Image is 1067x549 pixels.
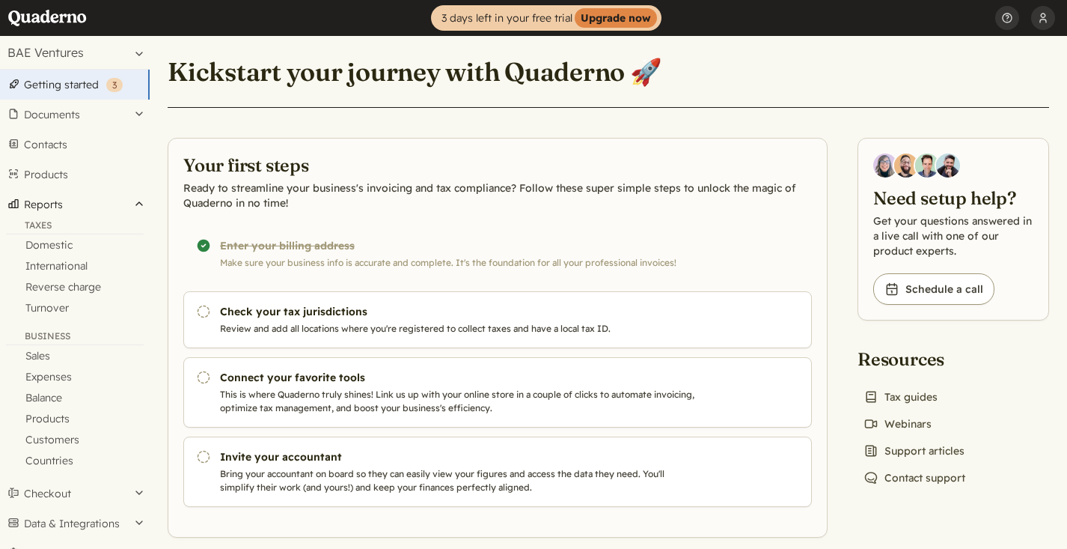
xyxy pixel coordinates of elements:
[6,219,144,234] div: Taxes
[873,186,1033,210] h2: Need setup help?
[6,330,144,345] div: Business
[915,154,939,178] img: Ivo Oltmans, Business Developer at Quaderno
[857,440,970,461] a: Support articles
[857,413,938,434] a: Webinars
[220,449,699,464] h3: Invite your accountant
[873,273,994,305] a: Schedule a call
[183,181,812,210] p: Ready to streamline your business's invoicing and tax compliance? Follow these super simple steps...
[220,388,699,415] p: This is where Quaderno truly shines! Link us up with your online store in a couple of clicks to a...
[183,437,812,507] a: Invite your accountant Bring your accountant on board so they can easily view your figures and ac...
[873,154,897,178] img: Diana Carrasco, Account Executive at Quaderno
[857,467,971,488] a: Contact support
[220,322,699,336] p: Review and add all locations where you're registered to collect taxes and have a local tax ID.
[183,291,812,348] a: Check your tax jurisdictions Review and add all locations where you're registered to collect taxe...
[112,79,117,91] span: 3
[873,213,1033,258] p: Get your questions answered in a live call with one of our product experts.
[168,55,662,88] h1: Kickstart your journey with Quaderno 🚀
[183,154,812,178] h2: Your first steps
[431,5,661,31] a: 3 days left in your free trialUpgrade now
[220,370,699,385] h3: Connect your favorite tools
[183,357,812,428] a: Connect your favorite tools This is where Quaderno truly shines! Link us up with your online stor...
[857,386,944,407] a: Tax guides
[220,304,699,319] h3: Check your tax jurisdictions
[936,154,960,178] img: Javier Rubio, DevRel at Quaderno
[575,8,657,28] strong: Upgrade now
[220,467,699,494] p: Bring your accountant on board so they can easily view your figures and access the data they need...
[857,348,971,371] h2: Resources
[894,154,918,178] img: Jairo Fumero, Account Executive at Quaderno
